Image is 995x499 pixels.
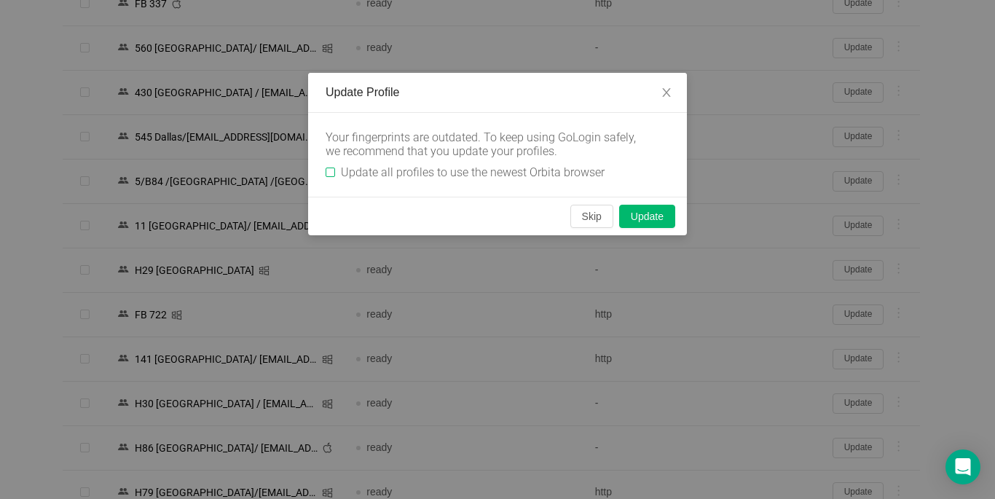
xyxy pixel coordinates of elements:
[619,205,675,228] button: Update
[570,205,613,228] button: Skip
[326,130,646,158] div: Your fingerprints are outdated. To keep using GoLogin safely, we recommend that you update your p...
[661,87,672,98] i: icon: close
[326,85,669,101] div: Update Profile
[646,73,687,114] button: Close
[945,449,980,484] div: Open Intercom Messenger
[335,165,610,179] span: Update all profiles to use the newest Orbita browser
